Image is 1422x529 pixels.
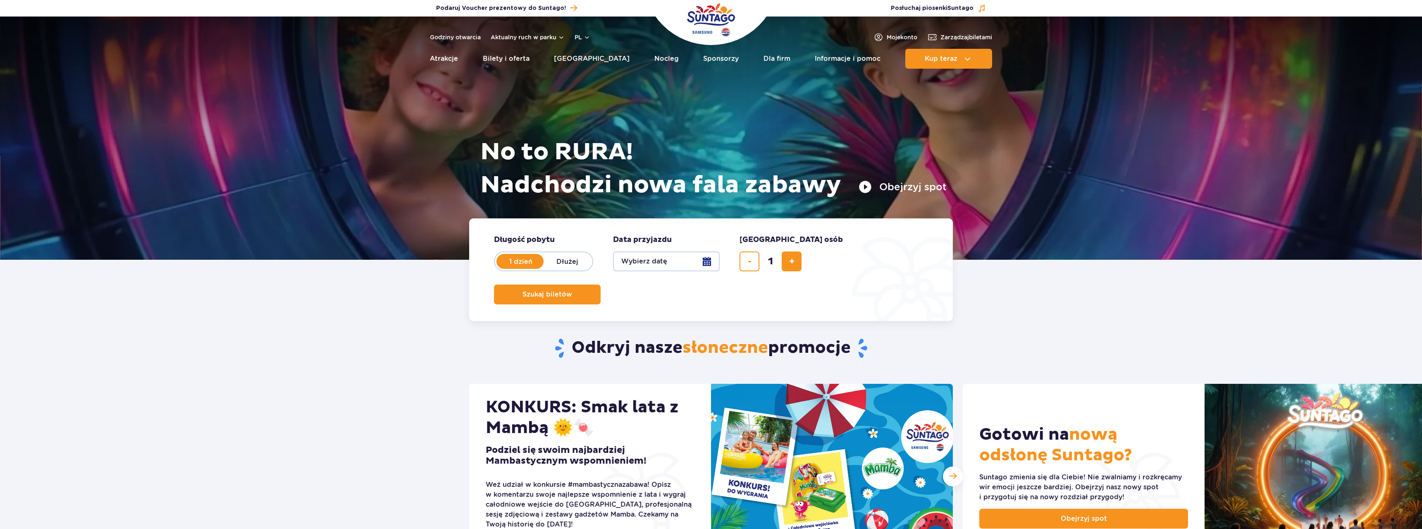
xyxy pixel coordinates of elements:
span: Moje konto [887,33,917,41]
a: Godziny otwarcia [430,33,481,41]
h3: Podziel się swoim najbardziej Mambastycznym wspomnieniem! [486,445,694,467]
h2: Odkryj nasze promocje [469,338,953,359]
span: Suntago [947,5,973,11]
a: Podaruj Voucher prezentowy do Suntago! [436,2,577,14]
span: Data przyjazdu [613,235,672,245]
a: Mojekonto [873,32,917,42]
a: Bilety i oferta [483,49,530,69]
span: Posłuchaj piosenki [891,4,973,12]
span: Obejrzyj spot [1061,514,1107,524]
label: Dłużej [544,253,591,270]
button: Aktualny ruch w parku [491,34,565,41]
span: Kup teraz [925,55,957,62]
button: Szukaj biletów [494,285,601,304]
span: Podaruj Voucher prezentowy do Suntago! [436,4,566,12]
a: Zarządzajbiletami [927,32,992,42]
a: Obejrzyj spot [979,509,1188,529]
a: Dla firm [763,49,790,69]
h1: No to RURA! Nadchodzi nowa fala zabawy [480,136,947,202]
a: Nocleg [654,49,679,69]
button: Kup teraz [905,49,992,69]
label: 1 dzień [497,253,544,270]
h2: Gotowi na [979,424,1188,466]
span: Zarządzaj biletami [940,33,992,41]
button: Wybierz datę [613,251,720,271]
button: dodaj bilet [782,251,802,271]
h2: KONKURS: Smak lata z Mambą 🌞🍬 [486,397,694,438]
button: Posłuchaj piosenkiSuntago [891,4,986,12]
a: Atrakcje [430,49,458,69]
button: usuń bilet [740,251,759,271]
input: liczba biletów [761,251,780,271]
span: nową odsłonę Suntago? [979,424,1132,466]
span: [GEOGRAPHIC_DATA] osób [740,235,843,245]
span: Długość pobytu [494,235,555,245]
span: Szukaj biletów [523,291,572,298]
form: Planowanie wizyty w Park of Poland [469,218,953,321]
button: pl [575,33,590,41]
a: Sponsorzy [703,49,739,69]
span: słoneczne [682,338,768,358]
div: Następny slajd [943,467,963,486]
div: Suntago zmienia się dla Ciebie! Nie zwalniamy i rozkręcamy wir emocji jeszcze bardziej. Obejrzyj ... [979,472,1188,502]
a: [GEOGRAPHIC_DATA] [554,49,630,69]
button: Obejrzyj spot [859,180,947,194]
a: Informacje i pomoc [815,49,880,69]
